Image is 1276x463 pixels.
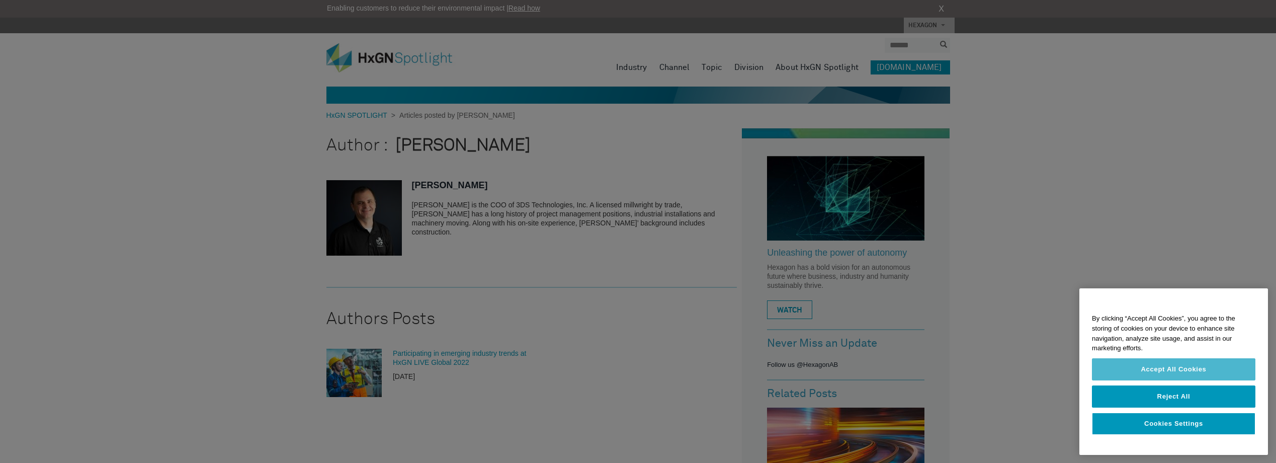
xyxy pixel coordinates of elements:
[1079,308,1268,358] div: By clicking “Accept All Cookies”, you agree to the storing of cookies on your device to enhance s...
[1092,385,1255,408] button: Reject All
[1092,358,1255,380] button: Accept All Cookies
[1079,288,1268,455] div: Privacy
[1079,288,1268,455] div: Cookie banner
[1092,413,1255,435] button: Cookies Settings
